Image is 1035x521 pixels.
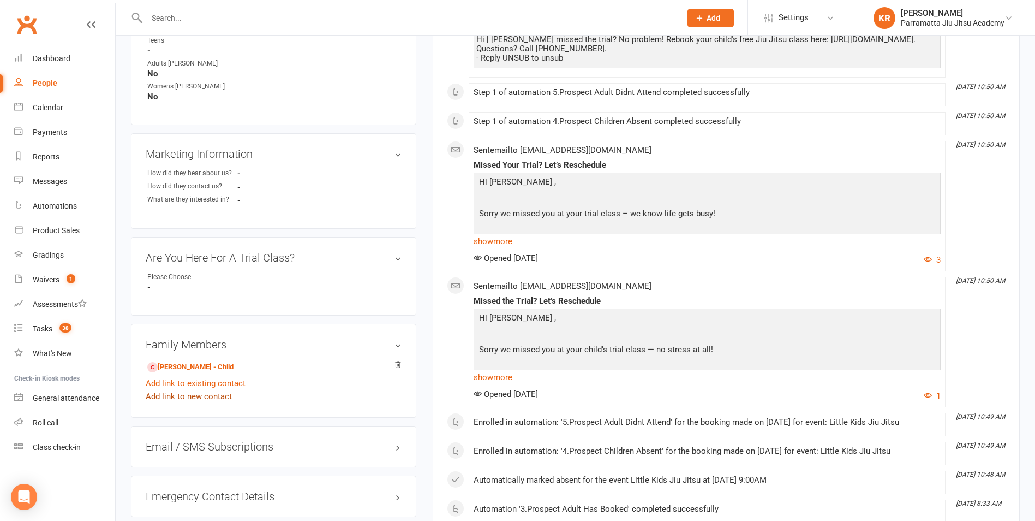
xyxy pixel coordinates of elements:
div: Enrolled in automation: '4.Prospect Children Absent' for the booking made on [DATE] for event: Li... [474,447,941,456]
div: Tasks [33,324,52,333]
div: General attendance [33,394,99,402]
div: Assessments [33,300,87,309]
span: 38 [59,323,71,333]
div: Automations [33,202,77,210]
a: show more [474,370,941,385]
div: Roll call [33,418,58,427]
a: Product Sales [14,218,115,243]
p: Sorry we missed you at your trial class – we know life gets busy! [476,207,938,223]
button: 1 [924,389,941,402]
strong: - [237,183,300,191]
a: What's New [14,341,115,366]
div: Open Intercom Messenger [11,484,37,510]
h3: Are You Here For A Trial Class? [146,252,402,264]
span: Opened [DATE] [474,253,538,263]
a: Add link to new contact [146,390,232,403]
div: Calendar [33,103,63,112]
a: Reports [14,145,115,169]
div: How did they hear about us? [147,168,237,179]
div: Reports [33,152,59,161]
div: KR [874,7,895,29]
div: Step 1 of automation 4.Prospect Children Absent completed successfully [474,117,941,126]
div: Automatically marked absent for the event Little Kids Jiu Jitsu at [DATE] 9:00AM [474,476,941,485]
h3: Family Members [146,339,402,351]
i: [DATE] 10:49 AM [956,413,1005,421]
div: Payments [33,128,67,137]
strong: - [147,46,402,56]
div: Womens [PERSON_NAME] [147,81,237,92]
div: People [33,79,57,87]
h3: Email / SMS Subscriptions [146,441,402,453]
i: [DATE] 10:50 AM [956,277,1005,285]
a: Clubworx [13,11,40,38]
a: Messages [14,169,115,194]
div: Enrolled in automation: '5.Prospect Adult Didnt Attend' for the booking made on [DATE] for event:... [474,418,941,427]
div: Parramatta Jiu Jitsu Academy [901,18,1004,28]
div: [PERSON_NAME] [901,8,1004,18]
strong: - [237,196,300,204]
div: Teens [147,35,237,46]
i: [DATE] 10:50 AM [956,83,1005,91]
h3: Marketing Information [146,148,402,160]
div: Messages [33,177,67,186]
span: Settings [779,5,809,30]
a: General attendance kiosk mode [14,386,115,411]
a: Class kiosk mode [14,435,115,460]
a: [PERSON_NAME] - Child [147,362,234,373]
span: Add [707,14,720,22]
span: Sent email to [EMAIL_ADDRESS][DOMAIN_NAME] [474,281,651,291]
a: People [14,71,115,96]
div: Step 1 of automation 5.Prospect Adult Didnt Attend completed successfully [474,88,941,97]
div: Adults [PERSON_NAME] [147,58,237,69]
h3: Emergency Contact Details [146,490,402,502]
div: Automation '3.Prospect Adult Has Booked' completed successfully [474,505,941,514]
div: What's New [33,349,72,358]
a: Dashboard [14,46,115,71]
a: Tasks 38 [14,317,115,341]
input: Search... [143,10,673,26]
i: [DATE] 10:48 AM [956,471,1005,478]
a: Add link to existing contact [146,377,246,390]
div: Waivers [33,275,59,284]
p: Hi [PERSON_NAME] , [476,311,938,327]
strong: No [147,92,402,102]
strong: - [237,169,300,177]
a: Calendar [14,96,115,120]
i: [DATE] 8:33 AM [956,500,1001,507]
div: How did they contact us? [147,181,237,192]
p: Hi [PERSON_NAME] , [476,175,938,191]
div: Product Sales [33,226,80,235]
span: 1 [67,274,75,283]
a: Roll call [14,411,115,435]
button: Add [687,9,734,27]
a: Automations [14,194,115,218]
div: Class check-in [33,443,81,452]
div: Please Choose [147,272,237,282]
a: show more [474,234,941,249]
i: [DATE] 10:50 AM [956,112,1005,120]
a: Gradings [14,243,115,268]
strong: - [147,282,402,292]
i: [DATE] 10:50 AM [956,141,1005,149]
a: Waivers 1 [14,268,115,292]
div: What are they interested in? [147,194,237,205]
i: [DATE] 10:49 AM [956,442,1005,449]
div: Missed Your Trial? Let’s Reschedule [474,161,941,170]
div: Gradings [33,251,64,259]
a: Payments [14,120,115,145]
a: Assessments [14,292,115,317]
strong: No [147,69,402,79]
button: 3 [924,253,941,267]
p: Sorry we missed you at your child’s trial class — no stress at all! [476,343,938,359]
span: Sent email to [EMAIL_ADDRESS][DOMAIN_NAME] [474,145,651,155]
span: Opened [DATE] [474,389,538,399]
div: Hi [ [PERSON_NAME] missed the trial? No problem! Rebook your child's free Jiu Jitsu class here: [... [476,35,938,63]
div: Dashboard [33,54,70,63]
div: Missed the Trial? Let’s Reschedule [474,297,941,306]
